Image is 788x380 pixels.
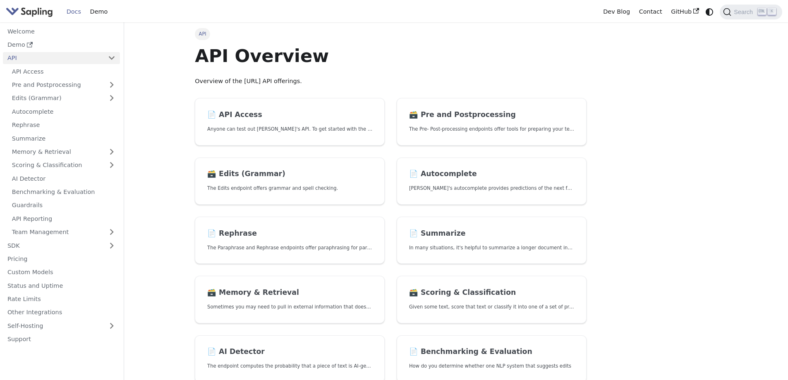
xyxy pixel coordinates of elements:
[768,8,776,15] kbd: K
[207,347,372,356] h2: AI Detector
[720,5,782,19] button: Search (Ctrl+K)
[7,146,120,158] a: Memory & Retrieval
[3,280,120,292] a: Status and Uptime
[7,199,120,211] a: Guardrails
[195,28,210,40] span: API
[397,98,587,146] a: 🗃️ Pre and PostprocessingThe Pre- Post-processing endpoints offer tools for preparing your text d...
[409,347,574,356] h2: Benchmarking & Evaluation
[409,229,574,238] h2: Summarize
[6,6,53,18] img: Sapling.ai
[207,110,372,119] h2: API Access
[409,110,574,119] h2: Pre and Postprocessing
[195,158,385,205] a: 🗃️ Edits (Grammar)The Edits endpoint offers grammar and spell checking.
[7,186,120,198] a: Benchmarking & Evaluation
[409,303,574,311] p: Given some text, score that text or classify it into one of a set of pre-specified categories.
[397,217,587,264] a: 📄️ SummarizeIn many situations, it's helpful to summarize a longer document into a shorter, more ...
[7,226,120,238] a: Team Management
[86,5,112,18] a: Demo
[409,362,574,370] p: How do you determine whether one NLP system that suggests edits
[397,158,587,205] a: 📄️ Autocomplete[PERSON_NAME]'s autocomplete provides predictions of the next few characters or words
[3,52,103,64] a: API
[6,6,56,18] a: Sapling.ai
[3,306,120,318] a: Other Integrations
[7,105,120,117] a: Autocomplete
[207,170,372,179] h2: Edits (Grammar)
[3,266,120,278] a: Custom Models
[7,132,120,144] a: Summarize
[635,5,667,18] a: Contact
[195,276,385,323] a: 🗃️ Memory & RetrievalSometimes you may need to pull in external information that doesn't fit in t...
[7,172,120,184] a: AI Detector
[195,98,385,146] a: 📄️ API AccessAnyone can test out [PERSON_NAME]'s API. To get started with the API, simply:
[666,5,703,18] a: GitHub
[62,5,86,18] a: Docs
[704,6,716,18] button: Switch between dark and light mode (currently system mode)
[207,288,372,297] h2: Memory & Retrieval
[397,276,587,323] a: 🗃️ Scoring & ClassificationGiven some text, score that text or classify it into one of a set of p...
[195,76,587,86] p: Overview of the [URL] API offerings.
[409,288,574,297] h2: Scoring & Classification
[409,184,574,192] p: Sapling's autocomplete provides predictions of the next few characters or words
[207,244,372,252] p: The Paraphrase and Rephrase endpoints offer paraphrasing for particular styles.
[409,244,574,252] p: In many situations, it's helpful to summarize a longer document into a shorter, more easily diges...
[3,25,120,37] a: Welcome
[7,213,120,225] a: API Reporting
[7,159,120,171] a: Scoring & Classification
[7,119,120,131] a: Rephrase
[7,65,120,77] a: API Access
[195,45,587,67] h1: API Overview
[207,362,372,370] p: The endpoint computes the probability that a piece of text is AI-generated,
[7,79,120,91] a: Pre and Postprocessing
[207,184,372,192] p: The Edits endpoint offers grammar and spell checking.
[3,253,120,265] a: Pricing
[207,303,372,311] p: Sometimes you may need to pull in external information that doesn't fit in the context size of an...
[207,125,372,133] p: Anyone can test out Sapling's API. To get started with the API, simply:
[3,293,120,305] a: Rate Limits
[103,239,120,251] button: Expand sidebar category 'SDK'
[3,320,120,332] a: Self-Hosting
[599,5,634,18] a: Dev Blog
[207,229,372,238] h2: Rephrase
[103,52,120,64] button: Collapse sidebar category 'API'
[731,9,758,15] span: Search
[409,170,574,179] h2: Autocomplete
[409,125,574,133] p: The Pre- Post-processing endpoints offer tools for preparing your text data for ingestation as we...
[195,28,587,40] nav: Breadcrumbs
[195,217,385,264] a: 📄️ RephraseThe Paraphrase and Rephrase endpoints offer paraphrasing for particular styles.
[7,92,120,104] a: Edits (Grammar)
[3,239,103,251] a: SDK
[3,333,120,345] a: Support
[3,39,120,51] a: Demo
